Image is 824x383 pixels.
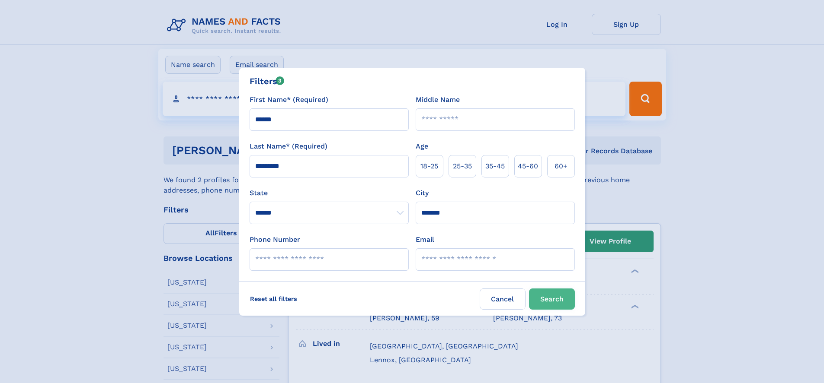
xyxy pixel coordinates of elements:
span: 18‑25 [420,161,438,171]
button: Search [529,288,575,310]
div: Filters [250,75,285,88]
label: First Name* (Required) [250,95,328,105]
label: Phone Number [250,234,300,245]
span: 25‑35 [453,161,472,171]
label: State [250,188,409,198]
span: 35‑45 [485,161,505,171]
label: Email [416,234,434,245]
span: 60+ [555,161,568,171]
label: Cancel [480,288,526,310]
label: City [416,188,429,198]
label: Middle Name [416,95,460,105]
label: Reset all filters [244,288,303,309]
span: 45‑60 [518,161,538,171]
label: Last Name* (Required) [250,141,327,152]
label: Age [416,141,428,152]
